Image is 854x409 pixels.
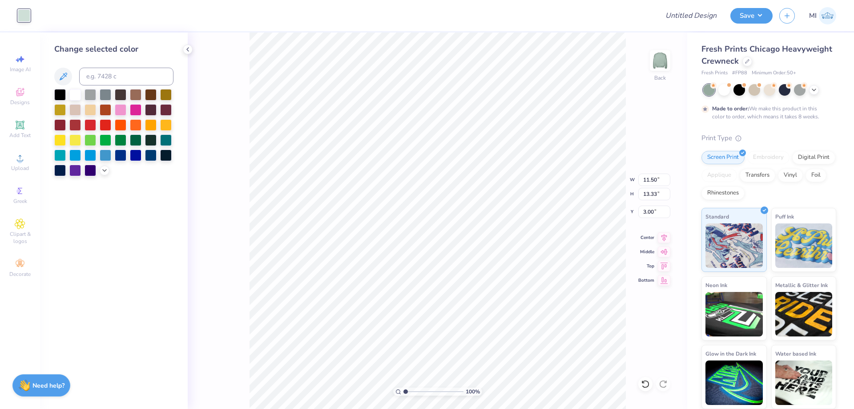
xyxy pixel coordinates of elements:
span: Center [638,235,654,241]
span: Fresh Prints Chicago Heavyweight Crewneck [701,44,832,66]
img: Water based Ink [775,360,833,405]
div: Rhinestones [701,186,745,200]
div: Back [654,74,666,82]
img: Metallic & Glitter Ink [775,292,833,336]
div: Applique [701,169,737,182]
img: Standard [705,223,763,268]
input: e.g. 7428 c [79,68,173,85]
img: Mark Isaac [819,7,836,24]
span: Puff Ink [775,212,794,221]
span: Image AI [10,66,31,73]
span: Bottom [638,277,654,283]
span: Fresh Prints [701,69,728,77]
input: Untitled Design [658,7,724,24]
strong: Need help? [32,381,64,390]
strong: Made to order: [712,105,749,112]
div: Print Type [701,133,836,143]
span: Top [638,263,654,269]
span: # FP88 [732,69,747,77]
span: Clipart & logos [4,231,36,245]
div: Digital Print [792,151,835,164]
img: Glow in the Dark Ink [705,360,763,405]
div: Change selected color [54,43,173,55]
span: Decorate [9,271,31,278]
span: Glow in the Dark Ink [705,349,756,358]
a: MI [809,7,836,24]
img: Puff Ink [775,223,833,268]
span: MI [809,11,817,21]
img: Back [651,52,669,69]
div: Vinyl [778,169,803,182]
div: Transfers [740,169,775,182]
div: We make this product in this color to order, which means it takes 8 weeks. [712,105,822,121]
span: Upload [11,165,29,172]
span: Standard [705,212,729,221]
span: 100 % [466,388,480,396]
span: Designs [10,99,30,106]
img: Neon Ink [705,292,763,336]
button: Save [730,8,773,24]
span: Minimum Order: 50 + [752,69,796,77]
div: Foil [806,169,826,182]
span: Middle [638,249,654,255]
span: Greek [13,198,27,205]
span: Add Text [9,132,31,139]
span: Metallic & Glitter Ink [775,280,828,290]
div: Screen Print [701,151,745,164]
span: Water based Ink [775,349,816,358]
div: Embroidery [747,151,790,164]
span: Neon Ink [705,280,727,290]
